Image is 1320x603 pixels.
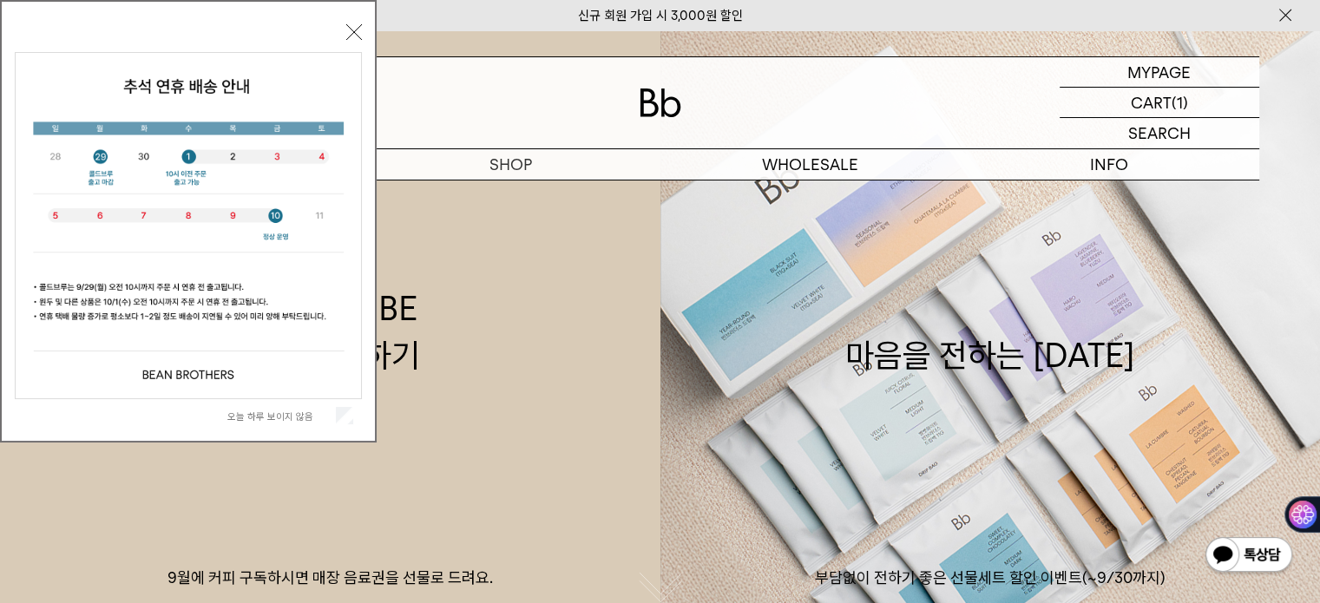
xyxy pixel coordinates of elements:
[660,149,960,180] p: WHOLESALE
[16,53,361,398] img: 5e4d662c6b1424087153c0055ceb1a13_140731.jpg
[845,285,1135,377] div: 마음을 전하는 [DATE]
[1060,88,1259,118] a: CART (1)
[1127,57,1191,87] p: MYPAGE
[346,24,362,40] button: 닫기
[1128,118,1191,148] p: SEARCH
[960,149,1259,180] p: INFO
[1060,57,1259,88] a: MYPAGE
[361,149,660,180] a: SHOP
[578,8,743,23] a: 신규 회원 가입 시 3,000원 할인
[1131,88,1172,117] p: CART
[227,410,332,423] label: 오늘 하루 보이지 않음
[640,88,681,117] img: 로고
[1204,535,1294,577] img: 카카오톡 채널 1:1 채팅 버튼
[1172,88,1188,117] p: (1)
